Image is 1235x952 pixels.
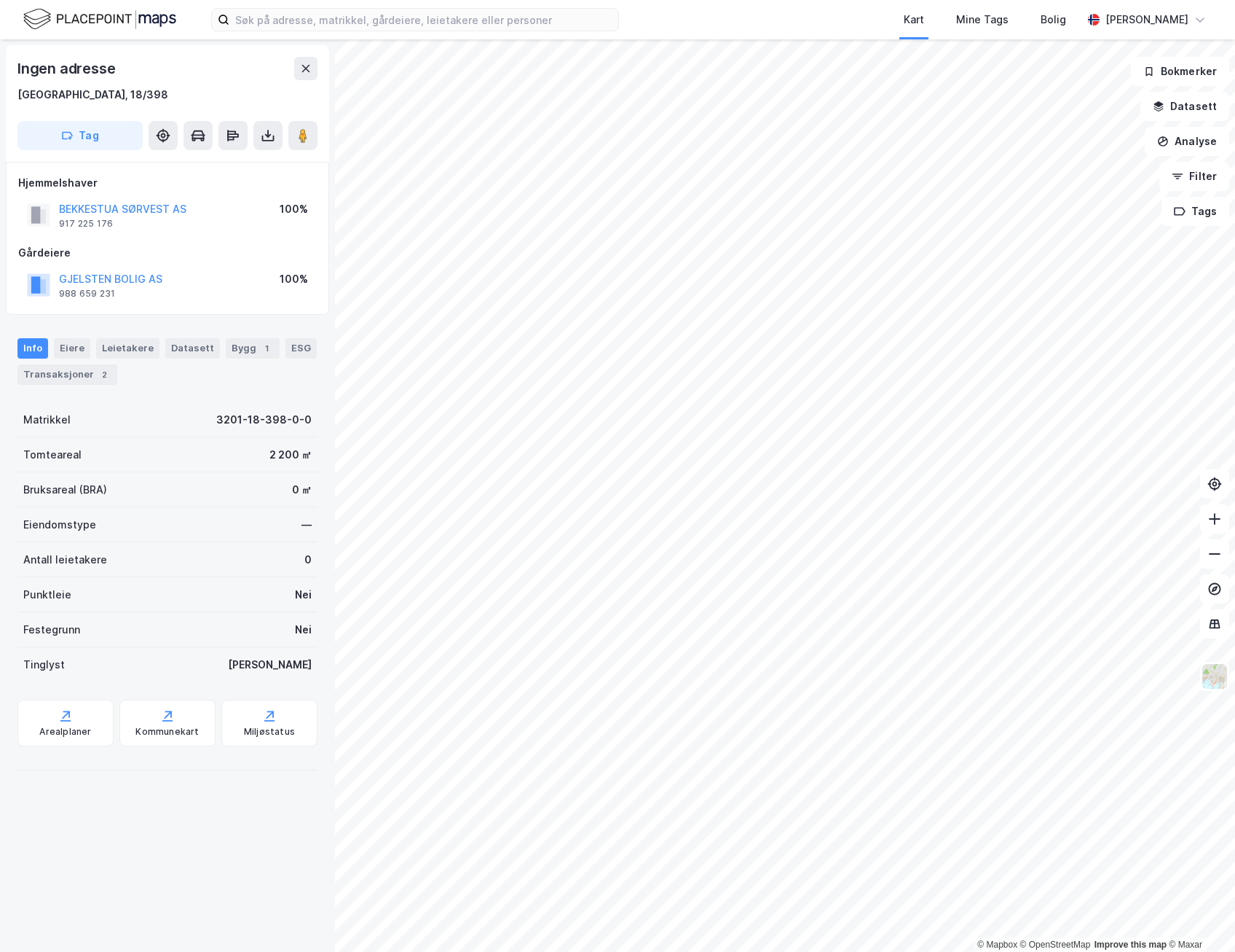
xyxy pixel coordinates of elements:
[97,367,111,382] div: 2
[229,9,618,31] input: Søk på adresse, matrikkel, gårdeiere, leietakere eller personer
[216,411,312,429] div: 3201-18-398-0-0
[1201,663,1228,690] img: Z
[295,586,312,604] div: Nei
[1131,57,1229,86] button: Bokmerker
[23,446,82,464] div: Tomteareal
[956,11,1009,28] div: Mine Tags
[17,364,117,385] div: Transaksjoner
[280,270,308,288] div: 100%
[18,244,317,262] div: Gårdeiere
[23,411,71,429] div: Matrikkel
[269,446,312,464] div: 2 200 ㎡
[244,726,295,738] div: Miljøstatus
[226,338,280,359] div: Bygg
[96,338,159,359] div: Leietakere
[17,57,118,80] div: Ingen adresse
[165,338,220,359] div: Datasett
[1041,11,1066,28] div: Bolig
[23,7,176,32] img: logo.f888ab2527a4732fd821a326f86c7f29.svg
[292,481,312,499] div: 0 ㎡
[39,726,91,738] div: Arealplaner
[17,338,48,359] div: Info
[1105,11,1188,28] div: [PERSON_NAME]
[1094,940,1167,950] a: Improve this map
[1162,882,1235,952] iframe: Chat Widget
[304,551,312,569] div: 0
[23,621,80,639] div: Festegrunn
[1159,162,1229,191] button: Filter
[59,288,115,300] div: 988 659 231
[977,940,1017,950] a: Mapbox
[280,200,308,218] div: 100%
[23,656,65,674] div: Tinglyst
[17,86,168,104] div: [GEOGRAPHIC_DATA], 18/398
[228,656,312,674] div: [PERSON_NAME]
[1140,92,1229,121] button: Datasett
[259,341,274,356] div: 1
[285,338,317,359] div: ESG
[18,174,317,192] div: Hjemmelshaver
[23,481,107,499] div: Bruksareal (BRA)
[59,218,113,230] div: 917 225 176
[301,516,312,534] div: —
[1020,940,1091,950] a: OpenStreetMap
[135,726,199,738] div: Kommunekart
[1145,127,1229,156] button: Analyse
[1162,882,1235,952] div: Kontrollprogram for chat
[23,551,107,569] div: Antall leietakere
[23,586,71,604] div: Punktleie
[1161,197,1229,226] button: Tags
[295,621,312,639] div: Nei
[17,121,143,150] button: Tag
[904,11,924,28] div: Kart
[54,338,90,359] div: Eiere
[23,516,96,534] div: Eiendomstype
